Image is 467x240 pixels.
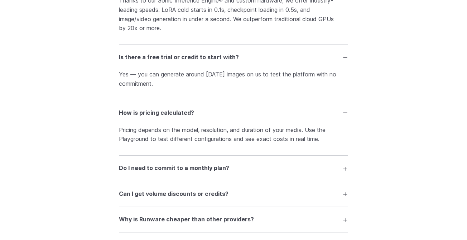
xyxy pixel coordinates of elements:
[119,126,348,144] p: Pricing depends on the model, resolution, and duration of your media. Use the Playground to test ...
[119,215,254,224] h3: Why is Runware cheaper than other providers?
[119,213,348,226] summary: Why is Runware cheaper than other providers?
[119,164,229,173] h3: Do I need to commit to a monthly plan?
[119,108,194,118] h3: How is pricing calculated?
[119,187,348,201] summary: Can I get volume discounts or credits?
[119,53,239,62] h3: Is there a free trial or credit to start with?
[119,161,348,175] summary: Do I need to commit to a monthly plan?
[119,51,348,64] summary: Is there a free trial or credit to start with?
[119,70,348,88] p: Yes — you can generate around [DATE] images on us to test the platform with no commitment.
[119,189,228,199] h3: Can I get volume discounts or credits?
[119,106,348,119] summary: How is pricing calculated?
